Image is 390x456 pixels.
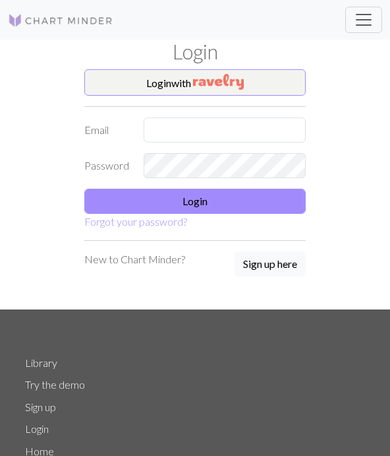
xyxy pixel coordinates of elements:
button: Sign up here [235,251,306,277]
a: Sign up here [235,251,306,278]
p: New to Chart Minder? [84,251,185,267]
button: Login [84,189,306,214]
label: Email [76,117,136,143]
img: Ravelry [193,74,244,90]
a: Login [25,422,49,435]
label: Password [76,153,136,178]
h1: Login [17,40,373,64]
button: Toggle navigation [345,7,382,33]
img: Logo [8,13,113,28]
a: Try the demo [25,378,85,391]
a: Forgot your password? [84,215,187,228]
a: Library [25,356,57,369]
a: Sign up [25,401,56,413]
button: Loginwith [84,69,306,96]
